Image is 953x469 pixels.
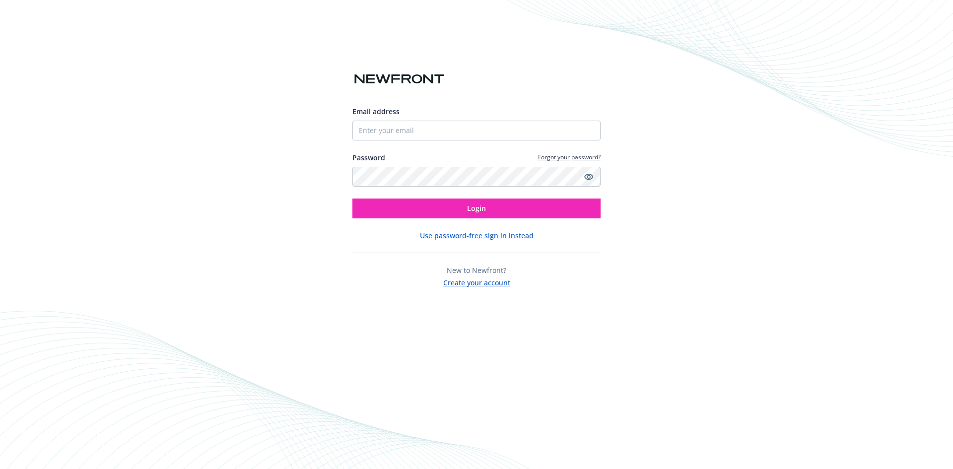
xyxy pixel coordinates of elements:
span: Email address [352,107,400,116]
input: Enter your email [352,121,601,140]
label: Password [352,152,385,163]
span: New to Newfront? [447,266,506,275]
button: Use password-free sign in instead [420,230,534,241]
button: Create your account [443,275,510,288]
a: Forgot your password? [538,153,601,161]
span: Login [467,203,486,213]
img: Newfront logo [352,70,446,88]
input: Enter your password [352,167,601,187]
button: Login [352,199,601,218]
a: Show password [583,171,595,183]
